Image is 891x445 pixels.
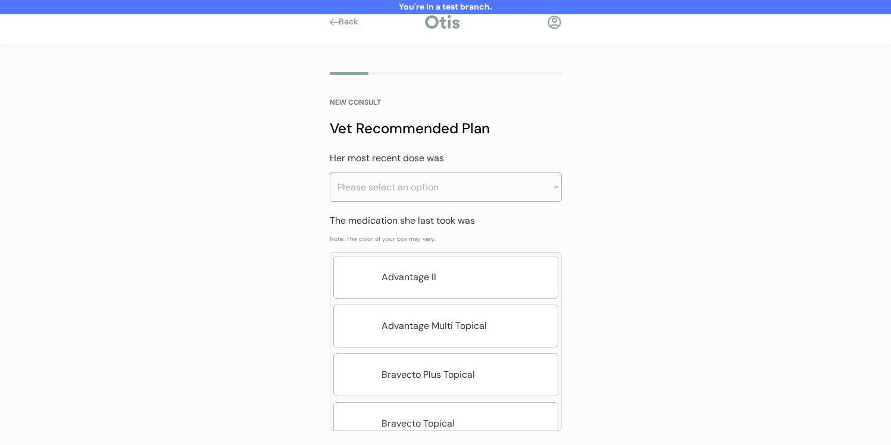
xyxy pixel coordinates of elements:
[340,259,376,295] img: yH5BAEAAAAALAAAAAABAAEAAAIBRAA7
[382,319,552,333] div: Advantage Multi Topical
[330,151,562,166] div: Her most recent dose was
[340,357,376,393] img: yH5BAEAAAAALAAAAAABAAEAAAIBRAA7
[340,308,376,344] img: yH5BAEAAAAALAAAAAABAAEAAAIBRAA7
[330,234,562,246] div: Note: The color of your box may vary.
[330,214,562,228] div: The medication she last took was
[382,368,552,382] div: Bravecto Plus Topical
[339,16,365,28] div: Back
[382,270,552,284] div: Advantage II
[330,99,562,106] div: NEW CONSULT
[330,118,562,139] div: Vet Recommended Plan
[340,406,376,441] img: yH5BAEAAAAALAAAAAABAAEAAAIBRAA7
[382,416,552,431] div: Bravecto Topical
